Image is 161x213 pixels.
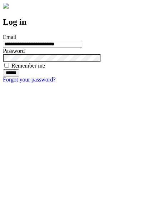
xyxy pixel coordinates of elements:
[11,63,45,69] label: Remember me
[3,76,55,83] a: Forgot your password?
[3,34,16,40] label: Email
[3,17,158,27] h2: Log in
[3,48,25,54] label: Password
[3,3,9,9] img: logo-4e3dc11c47720685a147b03b5a06dd966a58ff35d612b21f08c02c0306f2b779.png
